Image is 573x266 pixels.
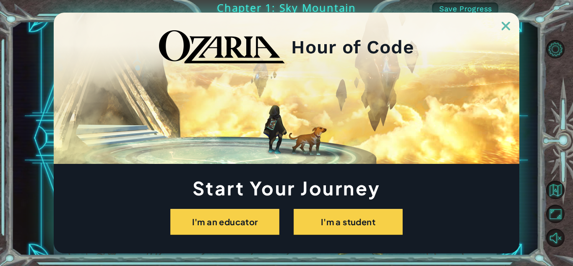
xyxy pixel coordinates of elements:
[54,179,519,196] h1: Start Your Journey
[294,209,403,235] button: I'm a student
[291,39,414,55] h2: Hour of Code
[170,209,279,235] button: I'm an educator
[159,30,285,64] img: blackOzariaWordmark.png
[502,22,510,30] img: ExitButton_Dusk.png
